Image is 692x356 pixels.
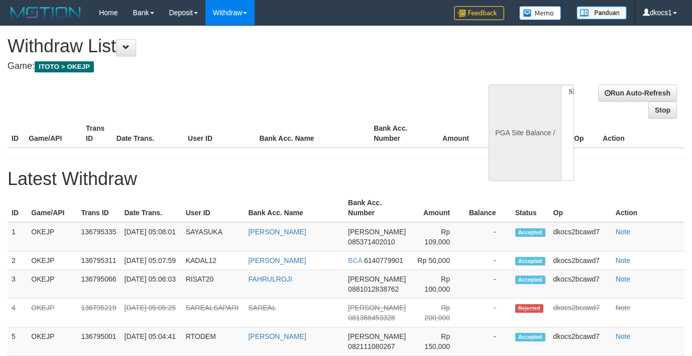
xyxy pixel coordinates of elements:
[182,327,245,356] td: RTODEM
[27,194,77,222] th: Game/API
[8,222,27,251] td: 1
[77,270,120,299] td: 136795066
[348,285,399,293] span: 0881012838762
[77,299,120,327] td: 136795219
[549,194,612,222] th: Op
[77,194,120,222] th: Trans ID
[184,119,255,148] th: User ID
[465,194,511,222] th: Balance
[27,251,77,270] td: OKEJP
[515,276,545,284] span: Accepted
[549,222,612,251] td: dkocs2bcawd7
[121,299,182,327] td: [DATE] 05:05:25
[8,119,25,148] th: ID
[411,251,465,270] td: Rp 50,000
[77,251,120,270] td: 136795311
[8,194,27,222] th: ID
[465,270,511,299] td: -
[112,119,184,148] th: Date Trans.
[182,251,245,270] td: KADAL12
[27,270,77,299] td: OKEJP
[549,299,612,327] td: dkocs2bcawd7
[121,194,182,222] th: Date Trans.
[8,251,27,270] td: 2
[598,84,677,102] a: Run Auto-Refresh
[244,194,344,222] th: Bank Acc. Name
[8,327,27,356] td: 5
[515,228,545,237] span: Accepted
[182,194,245,222] th: User ID
[344,194,411,222] th: Bank Acc. Number
[8,36,451,56] h1: Withdraw List
[348,238,395,246] span: 085371402010
[77,222,120,251] td: 136795335
[77,327,120,356] td: 136795001
[411,194,465,222] th: Amount
[364,256,403,264] span: 6140779901
[549,270,612,299] td: dkocs2bcawd7
[348,256,362,264] span: BCA
[248,304,276,312] a: SAREAL
[489,84,561,181] div: PGA Site Balance /
[515,333,545,341] span: Accepted
[348,275,406,283] span: [PERSON_NAME]
[182,299,245,327] td: SAREALSAPARI
[511,194,549,222] th: Status
[465,299,511,327] td: -
[411,299,465,327] td: Rp 200,000
[616,256,631,264] a: Note
[182,270,245,299] td: RISAT20
[82,119,112,148] th: Trans ID
[8,270,27,299] td: 3
[515,304,543,313] span: Rejected
[8,169,684,189] h1: Latest Withdraw
[121,327,182,356] td: [DATE] 05:04:41
[348,228,406,236] span: [PERSON_NAME]
[35,61,94,72] span: ITOTO > OKEJP
[121,222,182,251] td: [DATE] 05:08:01
[8,5,84,20] img: MOTION_logo.png
[348,332,406,340] span: [PERSON_NAME]
[616,275,631,283] a: Note
[348,314,395,322] span: 081368453328
[248,275,292,283] a: FAHRULROJI
[427,119,484,148] th: Amount
[616,228,631,236] a: Note
[25,119,82,148] th: Game/API
[570,119,599,148] th: Op
[27,327,77,356] td: OKEJP
[248,332,306,340] a: [PERSON_NAME]
[182,222,245,251] td: SAYASUKA
[549,251,612,270] td: dkocs2bcawd7
[121,251,182,270] td: [DATE] 05:07:59
[411,327,465,356] td: Rp 150,000
[411,270,465,299] td: Rp 100,000
[515,257,545,265] span: Accepted
[27,222,77,251] td: OKEJP
[255,119,370,148] th: Bank Acc. Name
[454,6,504,20] img: Feedback.jpg
[348,342,395,350] span: 082111080267
[576,6,627,20] img: panduan.png
[248,256,306,264] a: [PERSON_NAME]
[411,222,465,251] td: Rp 109,000
[648,102,677,119] a: Stop
[8,299,27,327] td: 4
[465,222,511,251] td: -
[519,6,561,20] img: Button%20Memo.svg
[616,304,631,312] a: Note
[465,251,511,270] td: -
[549,327,612,356] td: dkocs2bcawd7
[121,270,182,299] td: [DATE] 05:06:03
[612,194,684,222] th: Action
[599,119,684,148] th: Action
[348,304,406,312] span: [PERSON_NAME]
[370,119,427,148] th: Bank Acc. Number
[248,228,306,236] a: [PERSON_NAME]
[8,61,451,71] h4: Game:
[484,119,536,148] th: Balance
[27,299,77,327] td: OKEJP
[616,332,631,340] a: Note
[465,327,511,356] td: -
